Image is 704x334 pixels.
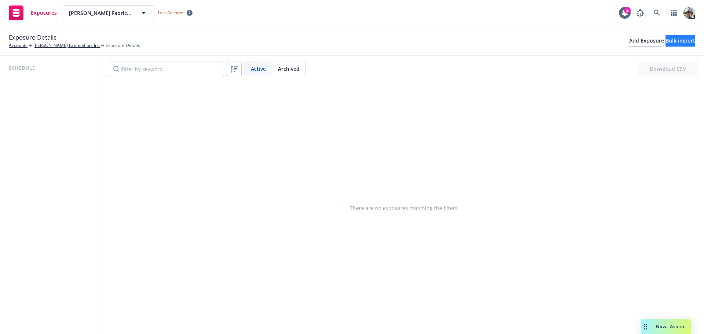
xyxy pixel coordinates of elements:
[69,9,132,17] span: [PERSON_NAME] Fabrication, Inc
[6,65,97,72] div: Schedule
[629,35,664,47] button: Add Exposure
[109,62,224,76] input: Filter by keyword...
[665,35,695,47] button: Bulk import
[9,33,56,42] span: Exposure Details
[278,65,300,73] span: Archived
[157,10,184,16] span: Test Account
[683,7,695,19] img: photo
[641,319,691,334] button: Nova Assist
[624,7,631,14] div: 2
[9,42,27,49] a: Accounts
[6,3,60,23] a: Exposures
[650,5,664,20] a: Search
[629,35,664,46] div: Add Exposure
[106,42,140,49] span: Exposure Details
[33,42,100,49] a: [PERSON_NAME] Fabrication, Inc
[154,9,195,16] span: Test Account
[633,5,648,20] a: Report a Bug
[656,323,685,330] span: Nova Assist
[665,35,695,46] div: Bulk import
[63,5,154,20] button: [PERSON_NAME] Fabrication, Inc
[641,319,650,334] div: Drag to move
[251,65,266,73] span: Active
[667,5,681,20] a: Switch app
[350,204,458,212] span: There are no exposures matching the filters
[31,10,57,16] span: Exposures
